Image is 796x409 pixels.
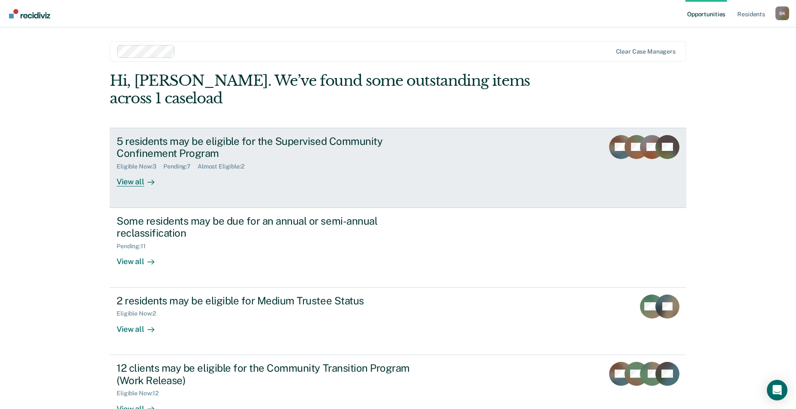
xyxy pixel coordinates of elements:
div: Eligible Now : 3 [117,163,163,170]
div: Pending : 7 [163,163,198,170]
a: 5 residents may be eligible for the Supervised Community Confinement ProgramEligible Now:3Pending... [110,128,686,208]
div: View all [117,170,165,187]
div: Eligible Now : 12 [117,390,165,397]
div: Hi, [PERSON_NAME]. We’ve found some outstanding items across 1 caseload [110,72,571,107]
div: Eligible Now : 2 [117,310,163,317]
div: View all [117,250,165,267]
div: 5 residents may be eligible for the Supervised Community Confinement Program [117,135,418,160]
a: Some residents may be due for an annual or semi-annual reclassificationPending:11View all [110,208,686,288]
div: Clear case managers [616,48,676,55]
div: 2 residents may be eligible for Medium Trustee Status [117,295,418,307]
button: Profile dropdown button [775,6,789,20]
a: 2 residents may be eligible for Medium Trustee StatusEligible Now:2View all [110,288,686,355]
div: Some residents may be due for an annual or semi-annual reclassification [117,215,418,240]
img: Recidiviz [9,9,50,18]
div: Pending : 11 [117,243,153,250]
div: Open Intercom Messenger [767,380,787,400]
div: Almost Eligible : 2 [198,163,251,170]
div: View all [117,317,165,334]
div: B K [775,6,789,20]
div: 12 clients may be eligible for the Community Transition Program (Work Release) [117,362,418,387]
